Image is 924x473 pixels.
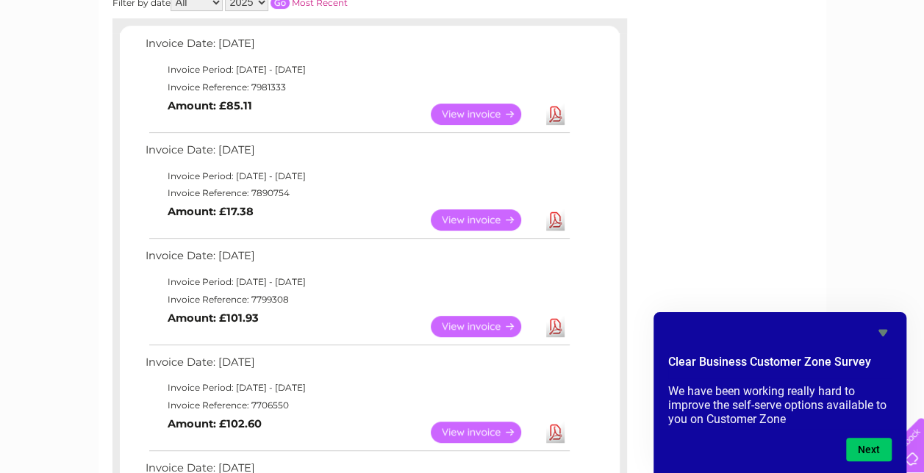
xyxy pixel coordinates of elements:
[665,62,693,73] a: Water
[168,99,252,112] b: Amount: £85.11
[142,140,572,167] td: Invoice Date: [DATE]
[142,353,572,380] td: Invoice Date: [DATE]
[142,167,572,185] td: Invoice Period: [DATE] - [DATE]
[142,61,572,79] td: Invoice Period: [DATE] - [DATE]
[142,291,572,308] td: Invoice Reference: 7799308
[142,79,572,96] td: Invoice Reference: 7981333
[743,62,787,73] a: Telecoms
[431,422,539,443] a: View
[431,209,539,231] a: View
[168,417,262,430] b: Amount: £102.60
[32,38,107,83] img: logo.png
[668,353,892,378] h2: Clear Business Customer Zone Survey
[875,62,910,73] a: Log out
[796,62,817,73] a: Blog
[142,246,572,273] td: Invoice Date: [DATE]
[168,205,254,218] b: Amount: £17.38
[142,184,572,202] td: Invoice Reference: 7890754
[142,379,572,397] td: Invoice Period: [DATE] - [DATE]
[546,209,565,231] a: Download
[142,34,572,61] td: Invoice Date: [DATE]
[168,311,259,325] b: Amount: £101.93
[431,316,539,337] a: View
[546,104,565,125] a: Download
[115,8,810,71] div: Clear Business is a trading name of Verastar Limited (registered in [GEOGRAPHIC_DATA] No. 3667643...
[546,316,565,337] a: Download
[431,104,539,125] a: View
[142,273,572,291] td: Invoice Period: [DATE] - [DATE]
[874,324,892,342] button: Hide survey
[647,7,748,26] a: 0333 014 3131
[826,62,862,73] a: Contact
[546,422,565,443] a: Download
[702,62,734,73] a: Energy
[142,397,572,414] td: Invoice Reference: 7706550
[668,384,892,426] p: We have been working really hard to improve the self-serve options available to you on Customer Zone
[668,324,892,461] div: Clear Business Customer Zone Survey
[846,438,892,461] button: Next question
